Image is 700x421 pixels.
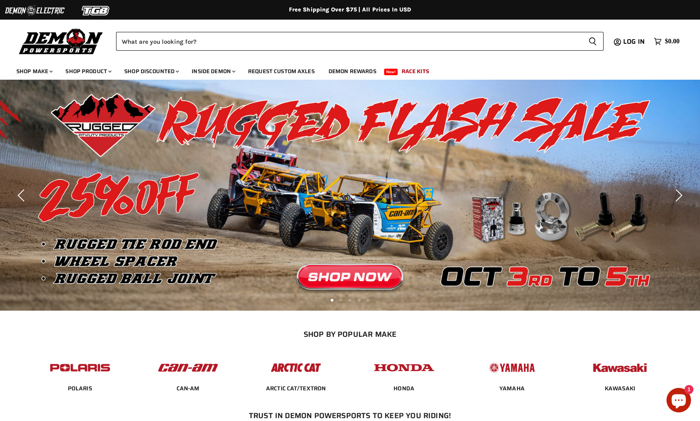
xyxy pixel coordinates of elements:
[48,355,112,380] img: POPULAR_MAKE_logo_2_dba48cf1-af45-46d4-8f73-953a0f002620.jpg
[605,385,635,392] a: KAWASAKI
[42,411,658,420] h2: Trust In Demon Powersports To Keep You Riding!
[186,63,240,80] a: Inside Demon
[177,385,200,393] span: CAN-AM
[349,299,351,302] li: Page dot 3
[394,385,414,392] a: HONDA
[650,36,684,47] a: $0.00
[177,385,200,392] a: CAN-AM
[499,385,525,392] a: YAMAHA
[340,299,342,302] li: Page dot 2
[322,63,382,80] a: Demon Rewards
[16,27,106,56] img: Demon Powersports
[669,187,686,204] button: Next
[118,63,184,80] a: Shop Discounted
[65,3,127,18] img: TGB Logo 2
[367,299,369,302] li: Page dot 5
[242,63,321,80] a: Request Custom Axles
[14,187,31,204] button: Previous
[68,385,92,393] span: POLARIS
[264,355,328,380] img: POPULAR_MAKE_logo_3_027535af-6171-4c5e-a9bc-f0eccd05c5d6.jpg
[665,38,680,45] span: $0.00
[499,385,525,393] span: YAMAHA
[396,63,435,80] a: Race Kits
[384,69,398,75] span: New!
[582,32,604,51] button: Search
[588,355,652,380] img: POPULAR_MAKE_logo_6_76e8c46f-2d1e-4ecc-b320-194822857d41.jpg
[664,388,693,414] inbox-online-store-chat: Shopify online store chat
[33,330,667,338] h2: SHOP BY POPULAR MAKE
[372,355,436,380] img: POPULAR_MAKE_logo_4_4923a504-4bac-4306-a1be-165a52280178.jpg
[623,36,645,47] span: Log in
[266,385,326,392] a: ARCTIC CAT/TEXTRON
[480,355,544,380] img: POPULAR_MAKE_logo_5_20258e7f-293c-4aac-afa8-159eaa299126.jpg
[10,63,58,80] a: Shop Make
[266,385,326,393] span: ARCTIC CAT/TEXTRON
[10,60,678,80] ul: Main menu
[4,3,65,18] img: Demon Electric Logo 2
[156,355,220,380] img: POPULAR_MAKE_logo_1_adc20308-ab24-48c4-9fac-e3c1a623d575.jpg
[23,6,677,13] div: Free Shipping Over $75 | All Prices In USD
[331,299,333,302] li: Page dot 1
[394,385,414,393] span: HONDA
[605,385,635,393] span: KAWASAKI
[116,32,582,51] input: Search
[619,38,650,45] a: Log in
[116,32,604,51] form: Product
[358,299,360,302] li: Page dot 4
[59,63,116,80] a: Shop Product
[68,385,92,392] a: POLARIS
